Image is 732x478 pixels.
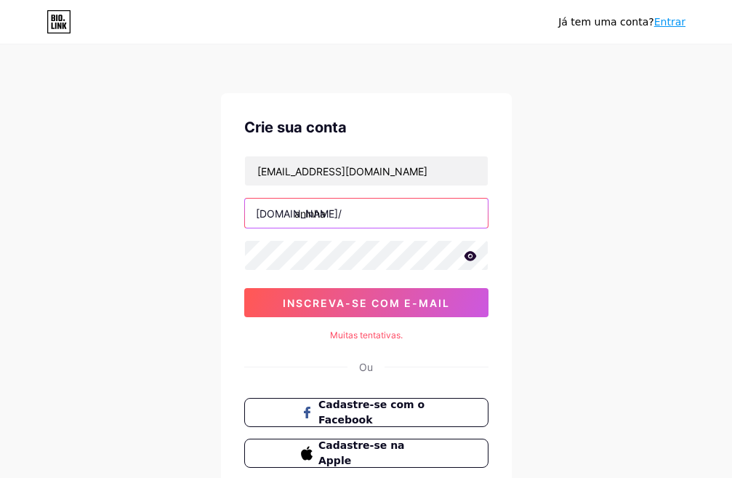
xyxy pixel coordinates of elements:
button: Cadastre-se na Apple [244,439,488,468]
font: Crie sua conta [244,119,347,136]
font: Cadastre-se com o Facebook [318,399,425,426]
input: nome de usuário [245,199,488,228]
a: Entrar [654,16,685,28]
font: Ou [359,361,373,373]
button: Cadastre-se com o Facebook [244,398,488,427]
font: Já tem uma conta? [558,16,654,28]
font: Muitas tentativas. [330,330,403,340]
button: inscreva-se com e-mail [244,288,488,317]
font: [DOMAIN_NAME]/ [256,207,342,220]
font: Cadastre-se na Apple [318,439,405,466]
input: E-mail [245,156,488,186]
font: inscreva-se com e-mail [283,297,450,309]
